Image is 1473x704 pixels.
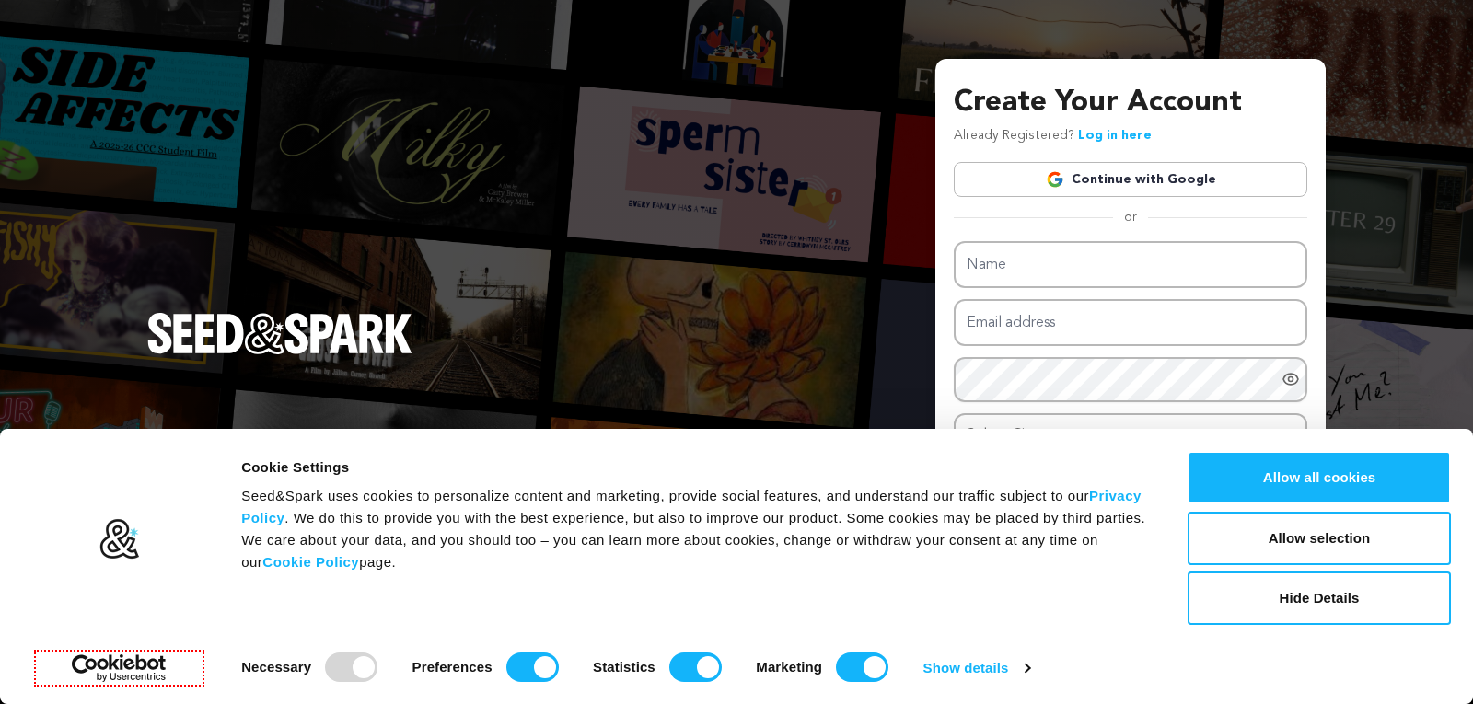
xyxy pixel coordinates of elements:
button: Allow all cookies [1188,451,1451,504]
a: Show details [923,654,1030,682]
div: Select City [967,422,1283,449]
a: Show password as plain text. Warning: this will display your password on the screen. [1282,370,1300,388]
a: Privacy Policy [241,488,1142,525]
h3: Create Your Account [954,81,1307,125]
a: Log in here [1078,129,1152,142]
span: or [1113,208,1148,226]
strong: Preferences [412,659,493,675]
strong: Statistics [593,659,655,675]
strong: Necessary [241,659,311,675]
input: Name [954,241,1307,288]
button: Hide Details [1188,571,1451,625]
img: logo [99,518,140,560]
legend: Consent Selection [240,645,241,646]
a: Cookie Policy [262,554,359,570]
img: Google logo [1046,170,1064,189]
p: Already Registered? [954,125,1152,147]
button: Allow selection [1188,512,1451,565]
div: Seed&Spark uses cookies to personalize content and marketing, provide social features, and unders... [241,485,1146,573]
a: Usercentrics Cookiebot - opens in a new window [39,654,200,682]
a: Continue with Google [954,162,1307,197]
div: Cookie Settings [241,456,1146,479]
strong: Marketing [756,659,822,675]
a: Seed&Spark Homepage [147,313,412,390]
input: Email address [954,299,1307,346]
img: Seed&Spark Logo [147,313,412,353]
